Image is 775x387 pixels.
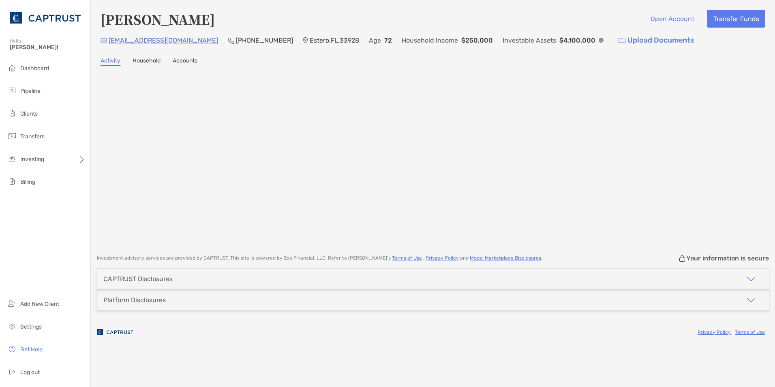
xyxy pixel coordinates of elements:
a: Privacy Policy [426,255,459,261]
p: [PHONE_NUMBER] [236,35,293,45]
img: Info Icon [599,38,604,43]
p: 72 [384,35,392,45]
p: Investable Assets [503,35,556,45]
span: Transfers [20,133,45,140]
img: dashboard icon [7,63,17,73]
p: Household Income [402,35,458,45]
img: settings icon [7,321,17,331]
span: Dashboard [20,65,49,72]
a: Household [133,57,161,66]
a: Terms of Use [735,329,765,335]
img: get-help icon [7,344,17,354]
span: Clients [20,110,38,117]
img: pipeline icon [7,86,17,95]
p: [EMAIL_ADDRESS][DOMAIN_NAME] [109,35,218,45]
a: Accounts [173,57,197,66]
p: $250,000 [461,35,493,45]
a: Privacy Policy [698,329,731,335]
img: clients icon [7,108,17,118]
p: Your information is secure [686,254,769,262]
span: Investing [20,156,44,163]
img: company logo [97,323,133,341]
img: add_new_client icon [7,299,17,308]
img: logout icon [7,367,17,376]
span: Billing [20,178,35,185]
div: Platform Disclosures [103,296,166,304]
span: Get Help [20,346,43,353]
span: Settings [20,323,42,330]
img: button icon [619,38,625,43]
p: $4,100,000 [559,35,595,45]
span: Log out [20,369,40,376]
img: icon arrow [746,274,756,284]
h4: [PERSON_NAME] [101,10,215,28]
button: Transfer Funds [707,10,765,28]
p: Age [369,35,381,45]
img: Phone Icon [228,37,234,44]
a: Upload Documents [613,32,700,49]
div: CAPTRUST Disclosures [103,275,173,283]
span: Pipeline [20,88,41,95]
p: Investment advisory services are provided by CAPTRUST . This site is powered by Zoe Financial, LL... [97,255,542,261]
img: CAPTRUST Logo [10,3,81,32]
a: Terms of Use [392,255,422,261]
p: Estero , FL , 33928 [310,35,359,45]
img: investing icon [7,154,17,163]
img: transfers icon [7,131,17,141]
img: Location Icon [303,37,308,44]
img: icon arrow [746,295,756,305]
img: Email Icon [101,38,107,43]
span: [PERSON_NAME]! [10,44,86,51]
span: Add New Client [20,301,59,307]
img: billing icon [7,176,17,186]
button: Open Account [644,10,700,28]
a: Model Marketplace Disclosures [470,255,541,261]
a: Activity [101,57,120,66]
